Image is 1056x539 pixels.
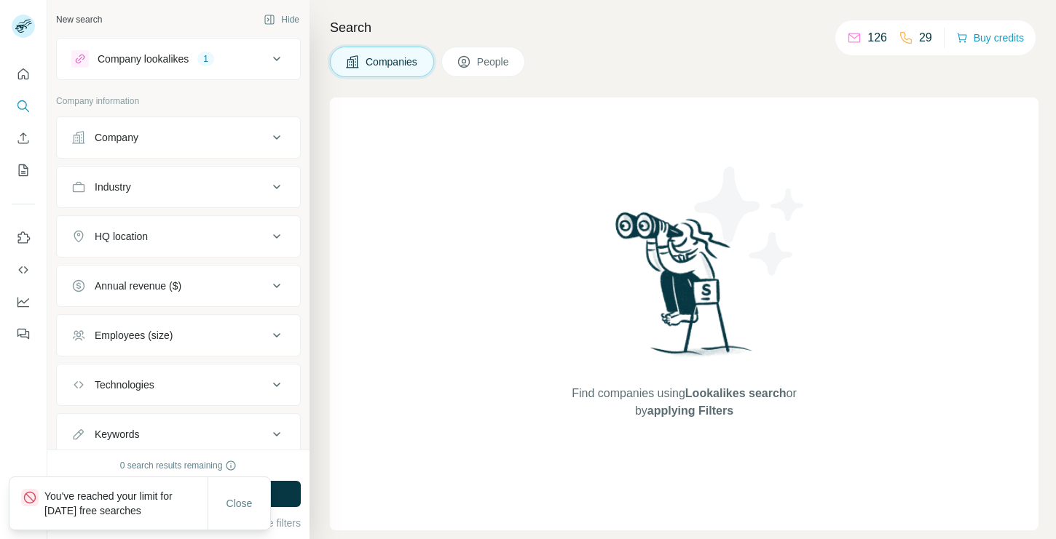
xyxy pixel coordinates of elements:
[253,9,310,31] button: Hide
[95,180,131,194] div: Industry
[57,219,300,254] button: HQ location
[57,169,300,204] button: Industry
[12,61,35,87] button: Quick start
[95,427,139,442] div: Keywords
[57,367,300,402] button: Technologies
[57,417,300,452] button: Keywords
[57,41,300,76] button: Company lookalikes1
[12,93,35,119] button: Search
[216,490,263,516] button: Close
[95,130,138,145] div: Company
[95,279,181,293] div: Annual revenue ($)
[56,95,301,108] p: Company information
[609,208,760,370] img: Surfe Illustration - Woman searching with binoculars
[57,268,300,303] button: Annual revenue ($)
[956,28,1024,48] button: Buy credits
[12,225,35,251] button: Use Surfe on LinkedIn
[197,52,214,65] div: 1
[685,156,816,287] img: Surfe Illustration - Stars
[330,17,1039,38] h4: Search
[12,125,35,151] button: Enrich CSV
[12,321,35,347] button: Feedback
[12,289,35,315] button: Dashboard
[56,13,102,26] div: New search
[226,496,253,511] span: Close
[366,55,419,69] span: Companies
[95,378,154,392] div: Technologies
[867,29,887,47] p: 126
[477,55,511,69] span: People
[12,157,35,183] button: My lists
[44,489,208,518] p: You've reached your limit for [DATE] free searches
[685,387,787,399] span: Lookalikes search
[919,29,932,47] p: 29
[98,52,189,66] div: Company lookalikes
[95,328,173,343] div: Employees (size)
[12,257,35,283] button: Use Surfe API
[57,120,300,155] button: Company
[95,229,148,244] div: HQ location
[120,459,237,472] div: 0 search results remaining
[567,385,800,420] span: Find companies using or by
[647,404,733,417] span: applying Filters
[57,318,300,353] button: Employees (size)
